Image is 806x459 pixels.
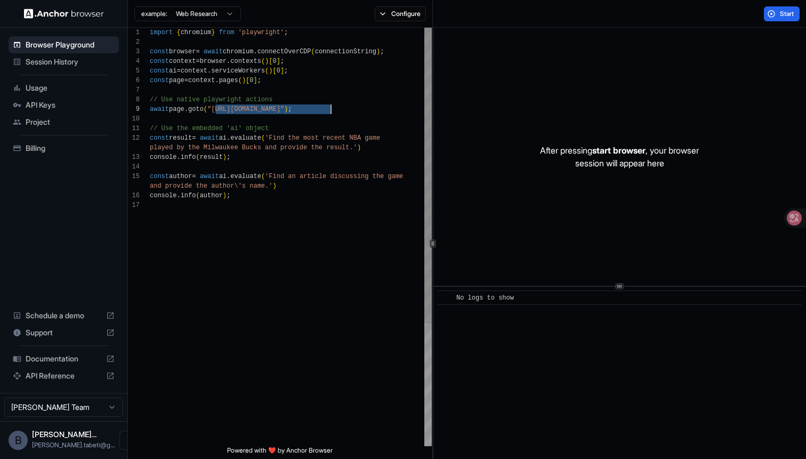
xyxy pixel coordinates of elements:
p: After pressing , your browser session will appear here [540,144,699,170]
div: 9 [128,104,140,114]
span: ; [288,106,292,113]
div: 2 [128,37,140,47]
span: page [169,77,184,84]
span: Documentation [26,353,102,364]
span: API Reference [26,371,102,381]
span: ( [196,154,199,161]
span: import [150,29,173,36]
span: . [227,58,230,65]
div: Project [9,114,119,131]
span: . [176,154,180,161]
span: context [188,77,215,84]
span: ] [253,77,257,84]
div: Browser Playground [9,36,119,53]
span: API Keys [26,100,115,110]
span: = [196,58,199,65]
span: . [253,48,257,55]
span: and provide the author\'s name.' [150,182,272,190]
span: 0 [272,58,276,65]
span: const [150,67,169,75]
span: pages [219,77,238,84]
span: ) [223,154,227,161]
span: await [200,134,219,142]
span: const [150,134,169,142]
span: 'Find the most recent NBA game [265,134,380,142]
span: 0 [249,77,253,84]
span: [ [272,67,276,75]
span: ( [261,173,265,180]
span: ] [277,58,280,65]
span: ( [261,58,265,65]
span: await [150,106,169,113]
span: const [150,48,169,55]
span: chromium [223,48,254,55]
div: API Reference [9,367,119,384]
span: ; [284,29,288,36]
span: ) [284,106,288,113]
span: result [169,134,192,142]
div: 16 [128,191,140,200]
span: [ [246,77,249,84]
span: ; [227,154,230,161]
span: [ [269,58,272,65]
span: context [181,67,207,75]
div: 10 [128,114,140,124]
span: contexts [230,58,261,65]
span: . [227,134,230,142]
span: ( [311,48,315,55]
span: goto [188,106,204,113]
span: ; [380,48,384,55]
span: console [150,192,176,199]
span: ) [272,182,276,190]
span: bhanu.tabeti@gmail.com [32,441,115,449]
div: 17 [128,200,140,210]
span: . [215,77,219,84]
span: result [200,154,223,161]
div: 7 [128,85,140,95]
span: "[URL][DOMAIN_NAME]" [207,106,284,113]
span: evaluate [230,173,261,180]
span: ​ [443,293,448,303]
span: connectionString [315,48,376,55]
span: ) [357,144,361,151]
span: ai [219,134,227,142]
span: lt.' [342,144,357,151]
span: No logs to show [456,294,514,302]
div: 3 [128,47,140,57]
span: ( [261,134,265,142]
span: info [181,154,196,161]
span: ai [169,67,176,75]
span: Start [780,10,795,18]
span: author [200,192,223,199]
span: Session History [26,57,115,67]
span: evaluate [230,134,261,142]
div: 8 [128,95,140,104]
div: 6 [128,76,140,85]
span: = [192,173,196,180]
span: . [184,106,188,113]
span: } [211,29,215,36]
span: await [200,173,219,180]
span: serviceWorkers [211,67,265,75]
span: const [150,173,169,180]
div: Billing [9,140,119,157]
span: const [150,77,169,84]
span: ) [376,48,380,55]
div: 1 [128,28,140,37]
span: = [176,67,180,75]
div: 11 [128,124,140,133]
div: Documentation [9,350,119,367]
span: start browser [592,145,646,156]
div: 14 [128,162,140,172]
span: page [169,106,184,113]
div: Session History [9,53,119,70]
span: // Use native playwright actions [150,96,272,103]
span: { [176,29,180,36]
span: from [219,29,235,36]
span: 'playwright' [238,29,284,36]
span: Bhanu Prakash Goud Tabeti [32,430,96,439]
span: ] [280,67,284,75]
div: B [9,431,28,450]
span: Schedule a demo [26,310,102,321]
span: ( [196,192,199,199]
